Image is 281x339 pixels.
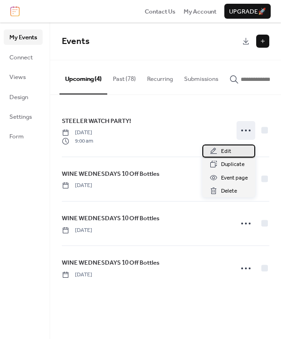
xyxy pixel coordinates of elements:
a: STEELER WATCH PARTY! [62,116,131,126]
a: WINE WEDNESDAYS 10 Off Bottles [62,169,160,179]
a: Connect [4,50,43,65]
a: My Events [4,29,43,44]
span: [DATE] [62,181,92,190]
a: Form [4,129,43,144]
button: Submissions [178,60,224,93]
button: Past (78) [107,60,141,93]
span: Event page [221,173,248,183]
a: WINE WEDNESDAYS 10 Off Bottles [62,213,160,224]
a: WINE WEDNESDAYS 10 Off Bottles [62,258,160,268]
span: Upgrade 🚀 [229,7,266,16]
span: Edit [221,147,231,156]
span: STEELER WATCH PARTY! [62,116,131,126]
span: Delete [221,187,237,196]
span: Design [9,93,28,102]
span: Settings [9,112,32,122]
a: Settings [4,109,43,124]
span: Duplicate [221,160,244,169]
button: Upcoming (4) [59,60,107,94]
a: Views [4,69,43,84]
a: My Account [184,7,216,16]
span: [DATE] [62,129,93,137]
img: logo [10,6,20,16]
span: Views [9,72,26,82]
span: Form [9,132,24,141]
span: 9:00 am [62,137,93,145]
a: Contact Us [145,7,176,16]
button: Recurring [141,60,178,93]
span: My Events [9,33,37,42]
span: WINE WEDNESDAYS 10 Off Bottles [62,214,160,223]
span: Events [62,33,89,50]
span: Connect [9,53,33,62]
button: Upgrade🚀 [224,4,271,19]
span: [DATE] [62,226,92,235]
span: [DATE] [62,271,92,279]
a: Design [4,89,43,104]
